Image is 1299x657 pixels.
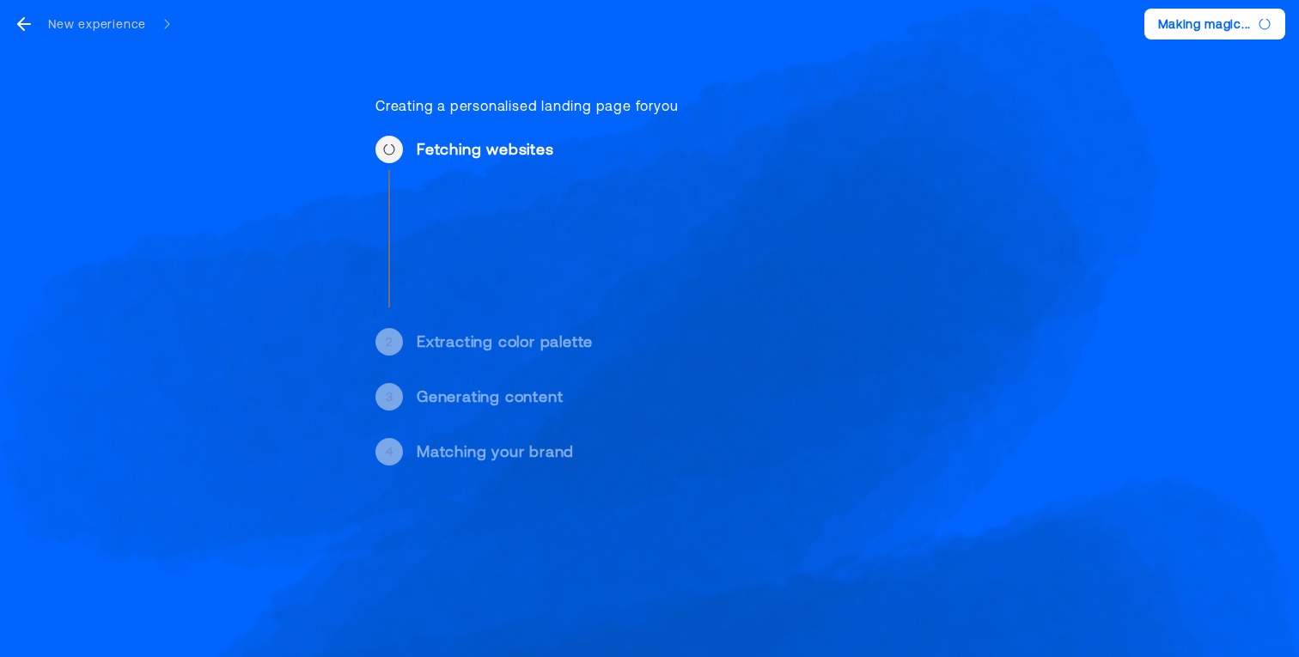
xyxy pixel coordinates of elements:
[417,332,972,352] div: Extracting color palette
[14,14,34,34] svg: go back
[386,333,393,350] div: 2
[417,386,972,407] div: Generating content
[386,388,393,405] div: 3
[1144,9,1286,40] button: Making magic...
[48,15,146,33] div: New experience
[386,443,393,460] div: 4
[375,96,972,115] div: Creating a personalised landing page for you
[417,139,972,160] div: Fetching websites
[417,441,972,462] div: Matching your brand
